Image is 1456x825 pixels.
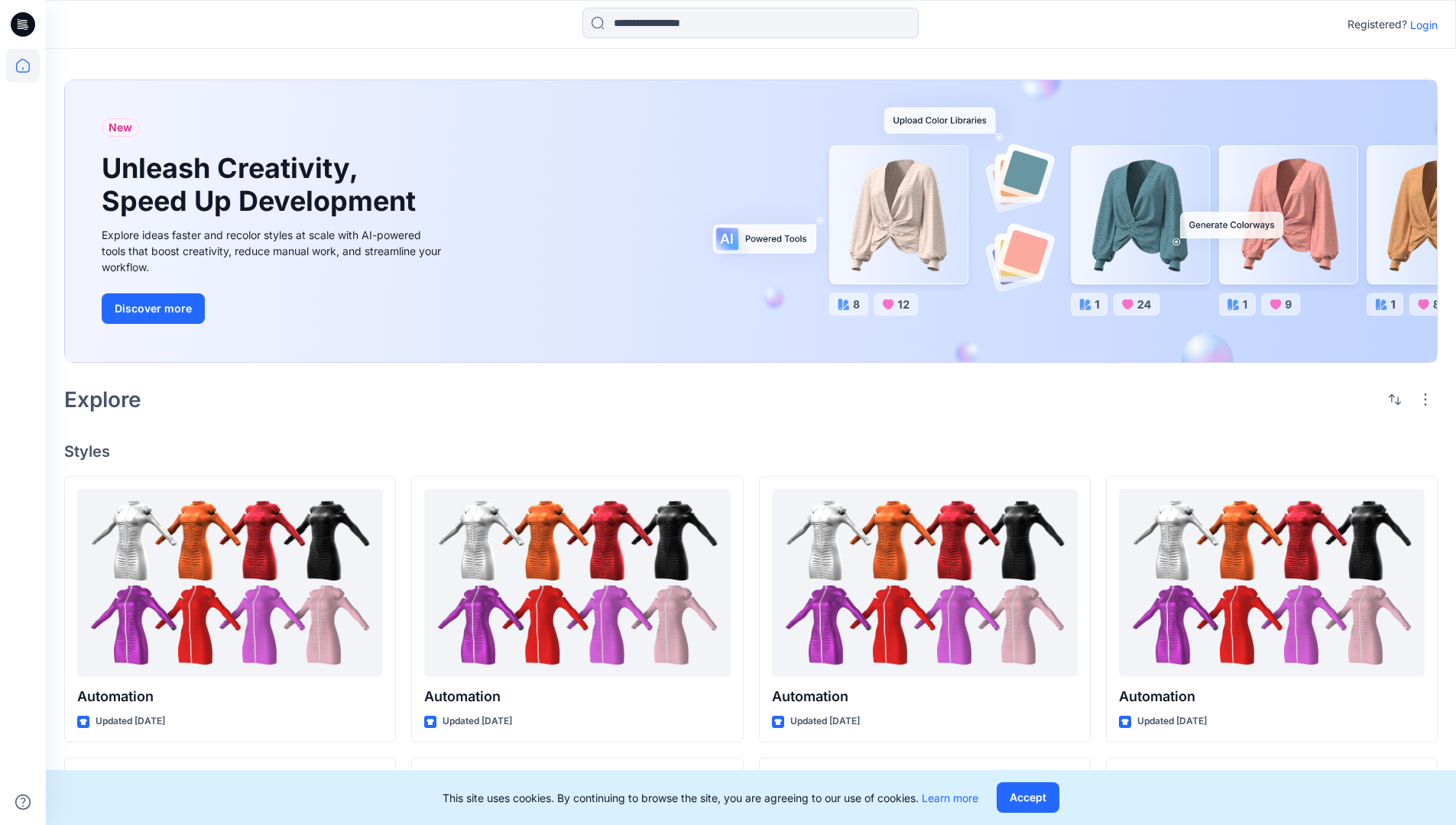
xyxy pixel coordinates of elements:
[772,686,1078,707] p: Automation
[790,713,860,730] p: Updated [DATE]
[1347,15,1407,34] p: Registered?
[424,686,730,707] p: Automation
[102,293,205,324] button: Discover more
[424,489,730,678] a: Automation
[922,791,978,804] a: Learn more
[443,713,512,730] p: Updated [DATE]
[997,782,1059,813] button: Accept
[1137,713,1207,730] p: Updated [DATE]
[64,387,141,412] h2: Explore
[772,489,1078,678] a: Automation
[102,227,446,275] div: Explore ideas faster and recolor styles at scale with AI-powered tools that boost creativity, red...
[443,790,978,806] p: This site uses cookies. By continuing to browse the site, you are agreeing to our use of cookies.
[102,293,446,324] a: Discover more
[1119,686,1425,707] p: Automation
[77,489,383,678] a: Automation
[77,686,383,707] p: Automation
[1119,489,1425,678] a: Automation
[109,118,132,137] span: New
[96,713,165,730] p: Updated [DATE]
[1410,17,1438,33] p: Login
[64,442,1438,461] h4: Styles
[102,152,423,218] h1: Unleash Creativity, Speed Up Development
